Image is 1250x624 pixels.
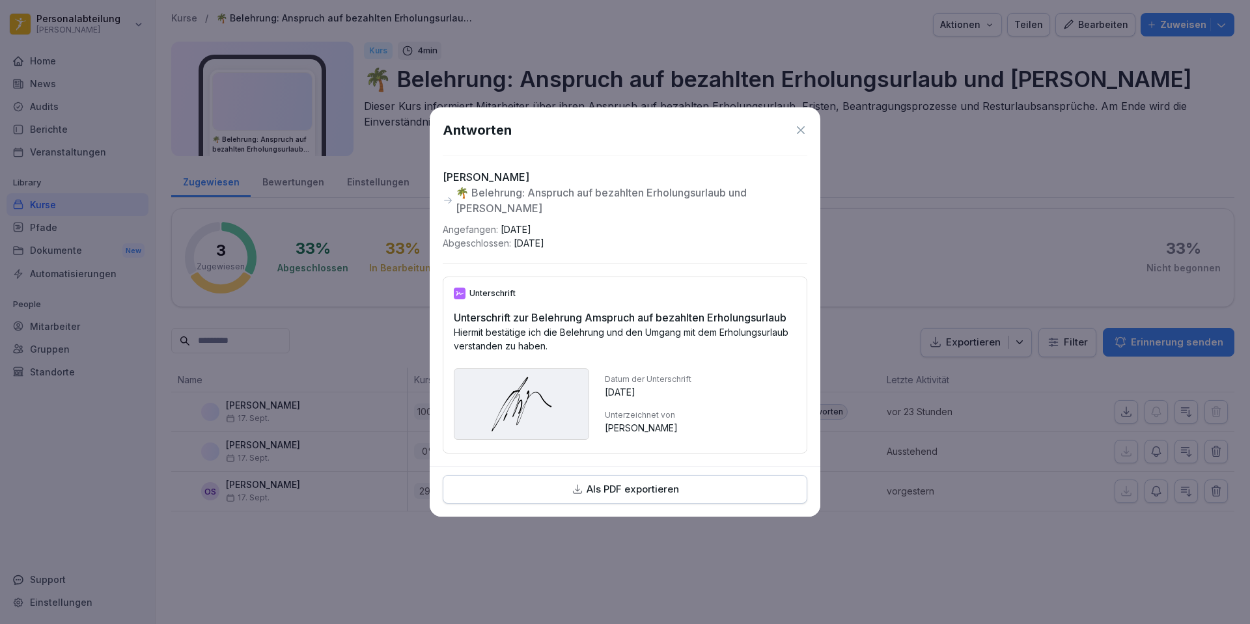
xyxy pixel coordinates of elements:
button: Als PDF exportieren [443,475,807,504]
p: Angefangen : [443,223,544,236]
p: Unterschrift [469,288,516,299]
p: 🌴 Belehrung: Anspruch auf bezahlten Erholungsurlaub und [PERSON_NAME] [456,185,807,216]
p: Als PDF exportieren [587,482,679,497]
span: [DATE] [514,237,544,249]
p: Hiermit bestätige ich die Belehrung und den Umgang mit dem Erholungsurlaub verstanden zu haben. [454,325,796,353]
p: Abgeschlossen : [443,236,544,250]
p: [DATE] [605,385,691,399]
p: Unterzeichnet von [605,409,691,421]
h2: Unterschrift zur Belehrung Amspruch auf bezahlten Erholungsurlaub [454,310,796,325]
p: [PERSON_NAME] [443,169,807,185]
p: [PERSON_NAME] [605,421,691,435]
p: Datum der Unterschrift [605,373,691,385]
span: [DATE] [501,224,531,235]
img: kwf1xf0o74qcmu82248p8w1l.svg [460,374,583,434]
h1: Antworten [443,120,512,140]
